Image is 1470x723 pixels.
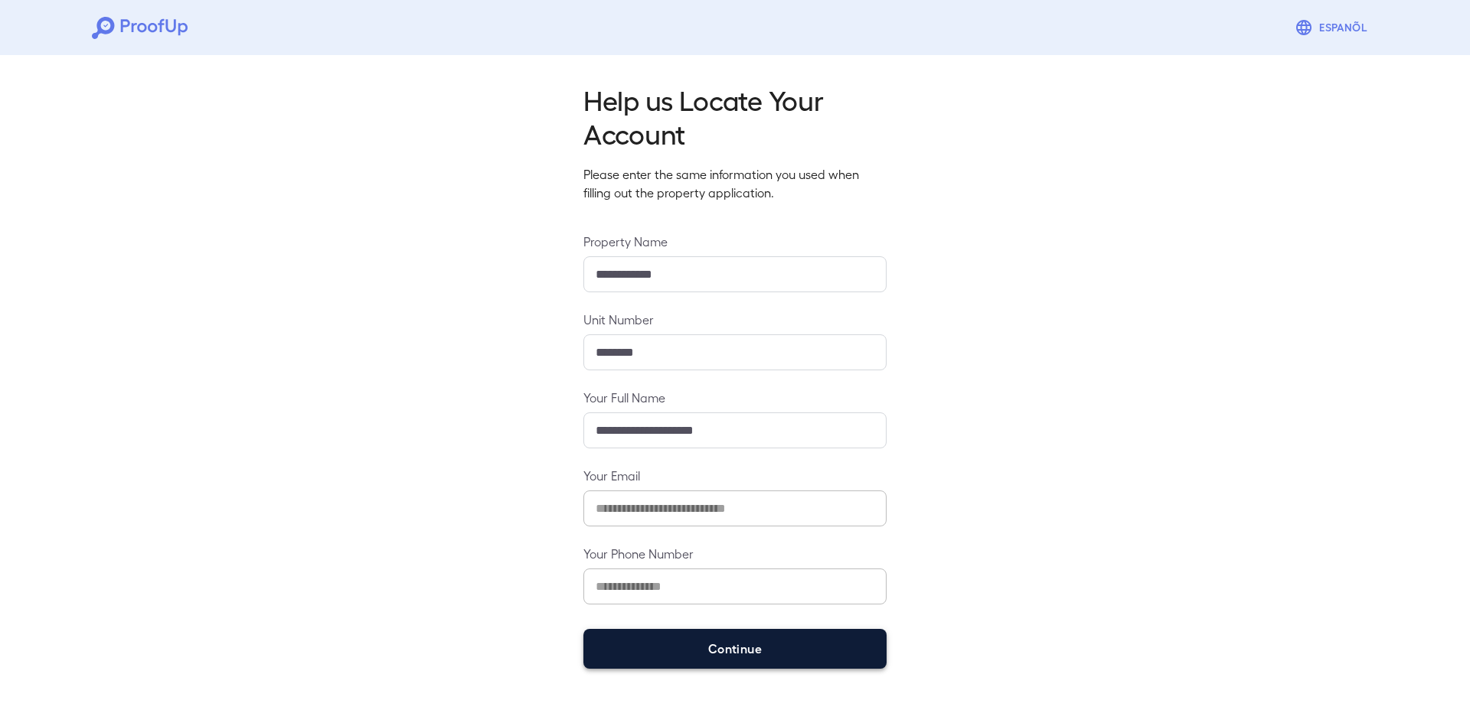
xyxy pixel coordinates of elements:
label: Your Phone Number [583,545,887,562]
label: Unit Number [583,311,887,328]
label: Property Name [583,233,887,250]
label: Your Full Name [583,389,887,406]
h2: Help us Locate Your Account [583,83,887,150]
button: Continue [583,629,887,669]
button: Espanõl [1289,12,1378,43]
p: Please enter the same information you used when filling out the property application. [583,165,887,202]
label: Your Email [583,467,887,484]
